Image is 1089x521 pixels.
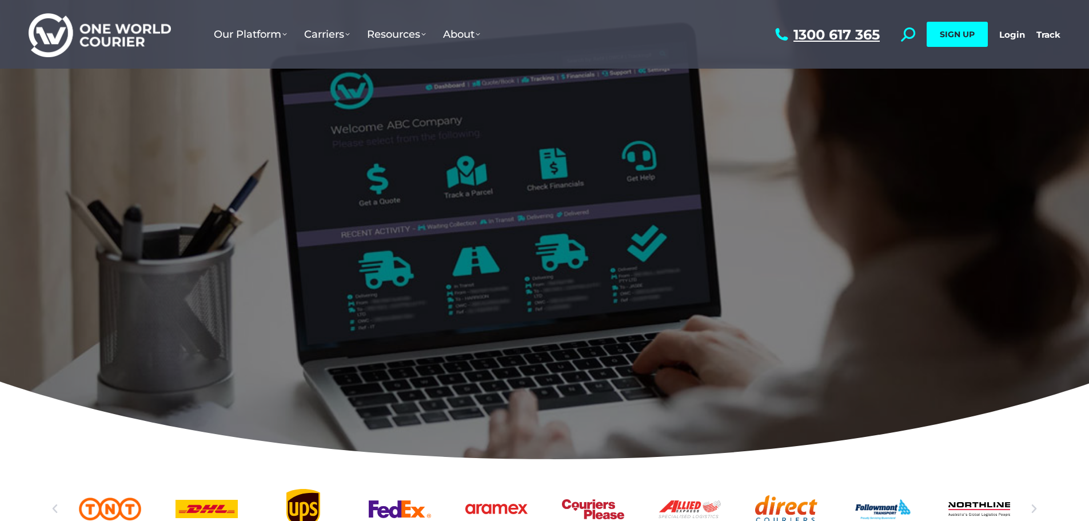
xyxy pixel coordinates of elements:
a: Carriers [296,17,358,52]
a: SIGN UP [927,22,988,47]
a: Track [1036,29,1060,40]
span: Carriers [304,28,350,41]
a: Login [999,29,1025,40]
a: 1300 617 365 [772,27,889,42]
span: About [443,28,480,41]
a: 1300 617 365 [793,26,889,43]
a: Our Platform [205,17,296,52]
a: About [434,17,489,52]
a: Resources [358,17,434,52]
img: One World Courier [29,11,171,58]
span: Our Platform [214,28,287,41]
span: SIGN UP [940,29,975,39]
span: Resources [367,28,426,41]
